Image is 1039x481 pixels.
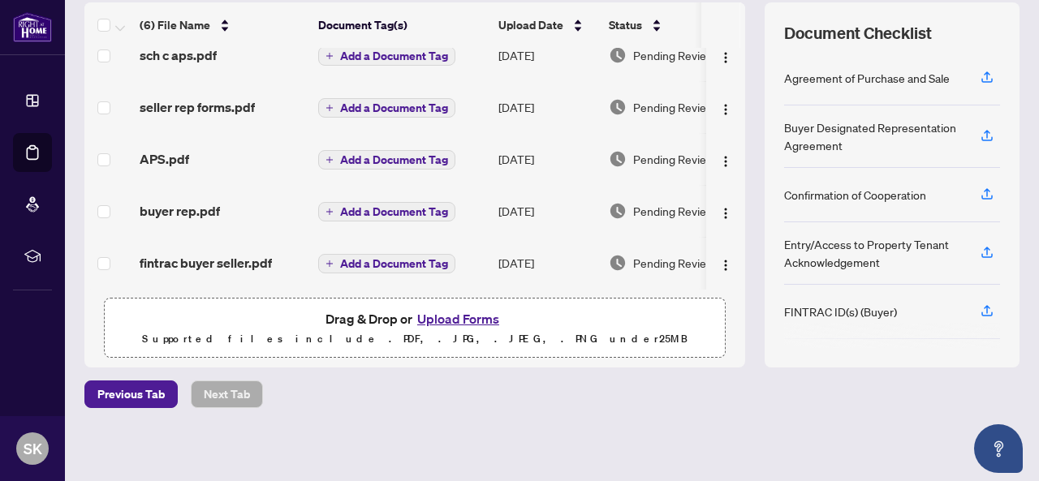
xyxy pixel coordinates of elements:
[318,97,455,118] button: Add a Document Tag
[340,206,448,217] span: Add a Document Tag
[340,50,448,62] span: Add a Document Tag
[325,308,504,329] span: Drag & Drop or
[140,97,255,117] span: seller rep forms.pdf
[784,303,897,320] div: FINTRAC ID(s) (Buyer)
[784,69,950,87] div: Agreement of Purchase and Sale
[784,235,961,271] div: Entry/Access to Property Tenant Acknowledgement
[325,52,334,60] span: plus
[340,102,448,114] span: Add a Document Tag
[602,2,740,48] th: Status
[609,16,642,34] span: Status
[492,237,602,289] td: [DATE]
[784,186,926,204] div: Confirmation of Cooperation
[492,81,602,133] td: [DATE]
[140,45,217,65] span: sch c aps.pdf
[191,380,263,408] button: Next Tab
[713,42,739,68] button: Logo
[609,98,627,116] img: Document Status
[492,29,602,81] td: [DATE]
[412,308,504,329] button: Upload Forms
[609,254,627,272] img: Document Status
[609,150,627,168] img: Document Status
[325,104,334,112] span: plus
[318,45,455,67] button: Add a Document Tag
[325,260,334,268] span: plus
[492,133,602,185] td: [DATE]
[713,250,739,276] button: Logo
[713,198,739,224] button: Logo
[784,22,932,45] span: Document Checklist
[340,258,448,269] span: Add a Document Tag
[719,207,732,220] img: Logo
[140,253,272,273] span: fintrac buyer seller.pdf
[492,2,602,48] th: Upload Date
[318,202,455,221] button: Add a Document Tag
[713,146,739,172] button: Logo
[133,2,312,48] th: (6) File Name
[312,2,492,48] th: Document Tag(s)
[633,46,714,64] span: Pending Review
[13,12,52,42] img: logo
[633,254,714,272] span: Pending Review
[140,16,210,34] span: (6) File Name
[318,253,455,274] button: Add a Document Tag
[97,381,165,407] span: Previous Tab
[318,98,455,118] button: Add a Document Tag
[114,329,715,349] p: Supported files include .PDF, .JPG, .JPEG, .PNG under 25 MB
[633,98,714,116] span: Pending Review
[318,149,455,170] button: Add a Document Tag
[140,149,189,169] span: APS.pdf
[498,16,563,34] span: Upload Date
[609,46,627,64] img: Document Status
[325,208,334,216] span: plus
[609,202,627,220] img: Document Status
[318,150,455,170] button: Add a Document Tag
[713,94,739,120] button: Logo
[719,259,732,272] img: Logo
[974,424,1023,473] button: Open asap
[719,103,732,116] img: Logo
[719,155,732,168] img: Logo
[105,298,725,359] span: Drag & Drop orUpload FormsSupported files include .PDF, .JPG, .JPEG, .PNG under25MB
[340,154,448,165] span: Add a Document Tag
[84,380,178,408] button: Previous Tab
[492,185,602,237] td: [DATE]
[633,150,714,168] span: Pending Review
[784,118,961,154] div: Buyer Designated Representation Agreement
[318,46,455,66] button: Add a Document Tag
[318,201,455,222] button: Add a Document Tag
[318,254,455,273] button: Add a Document Tag
[325,156,334,164] span: plus
[633,202,714,220] span: Pending Review
[24,437,42,460] span: SK
[140,201,220,221] span: buyer rep.pdf
[719,51,732,64] img: Logo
